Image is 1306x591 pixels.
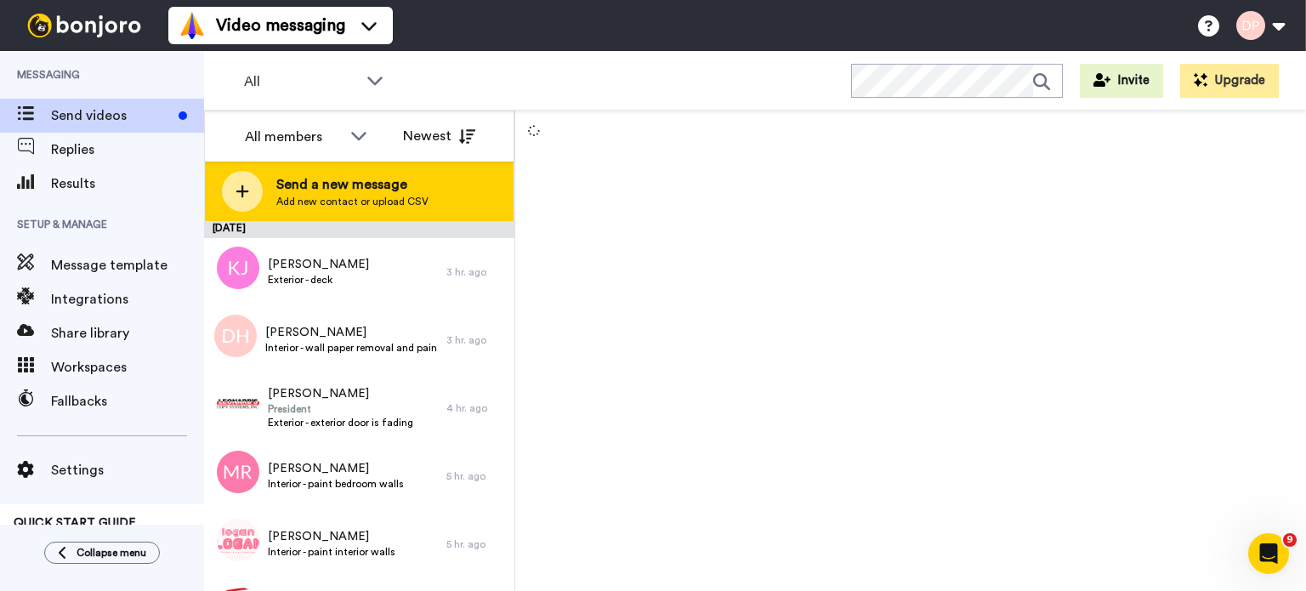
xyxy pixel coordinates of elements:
span: [PERSON_NAME] [268,528,395,545]
div: 5 hr. ago [446,469,506,483]
span: [PERSON_NAME] [268,385,413,402]
img: bj-logo-header-white.svg [20,14,148,37]
button: Newest [390,119,488,153]
span: Integrations [51,289,204,310]
button: Collapse menu [44,542,160,564]
span: Interior - paint interior walls [268,545,395,559]
img: vm-color.svg [179,12,206,39]
span: [PERSON_NAME] [268,256,369,273]
span: Fallbacks [51,391,204,412]
span: Interior - paint bedroom walls [268,477,404,491]
span: Video messaging [216,14,345,37]
span: [PERSON_NAME] [265,324,438,341]
div: 3 hr. ago [446,265,506,279]
img: mr.png [217,451,259,493]
iframe: Intercom live chat [1248,533,1289,574]
span: Settings [51,460,204,480]
img: kj.png [217,247,259,289]
div: All members [245,127,342,147]
span: Share library [51,323,204,344]
button: Invite [1080,64,1163,98]
span: QUICK START GUIDE [14,517,136,529]
button: Upgrade [1180,64,1279,98]
span: [PERSON_NAME] [268,460,404,477]
div: [DATE] [204,221,514,238]
img: 02e1e658-e8d5-4105-9baa-48a271d87916.png [217,383,259,425]
span: Exterior - exterior door is fading [268,416,413,429]
span: Send a new message [276,174,429,195]
span: All [244,71,358,92]
span: President [268,402,413,416]
span: Workspaces [51,357,204,378]
div: 4 hr. ago [446,401,506,415]
span: Exterior - deck [268,273,369,287]
img: dh.png [214,315,257,357]
span: Collapse menu [77,546,146,560]
img: e36b29e0-46bb-432d-8d71-f121fb0bc81d.png [217,519,259,561]
div: 3 hr. ago [446,333,506,347]
span: 9 [1283,533,1297,547]
span: Results [51,173,204,194]
div: 5 hr. ago [446,537,506,551]
span: Message template [51,255,204,276]
span: Interior - wall paper removal and painting in a hallway, entryway, kitchen & rec room [265,341,438,355]
span: Add new contact or upload CSV [276,195,429,208]
span: Replies [51,139,204,160]
span: Send videos [51,105,172,126]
